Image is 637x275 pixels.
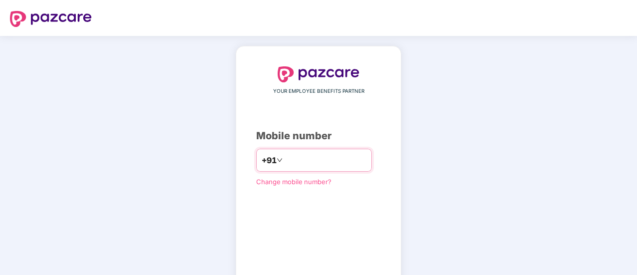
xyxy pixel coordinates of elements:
div: Mobile number [256,128,381,144]
img: logo [10,11,92,27]
span: down [277,157,283,163]
span: +91 [262,154,277,167]
a: Change mobile number? [256,178,331,186]
span: YOUR EMPLOYEE BENEFITS PARTNER [273,87,364,95]
img: logo [278,66,359,82]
